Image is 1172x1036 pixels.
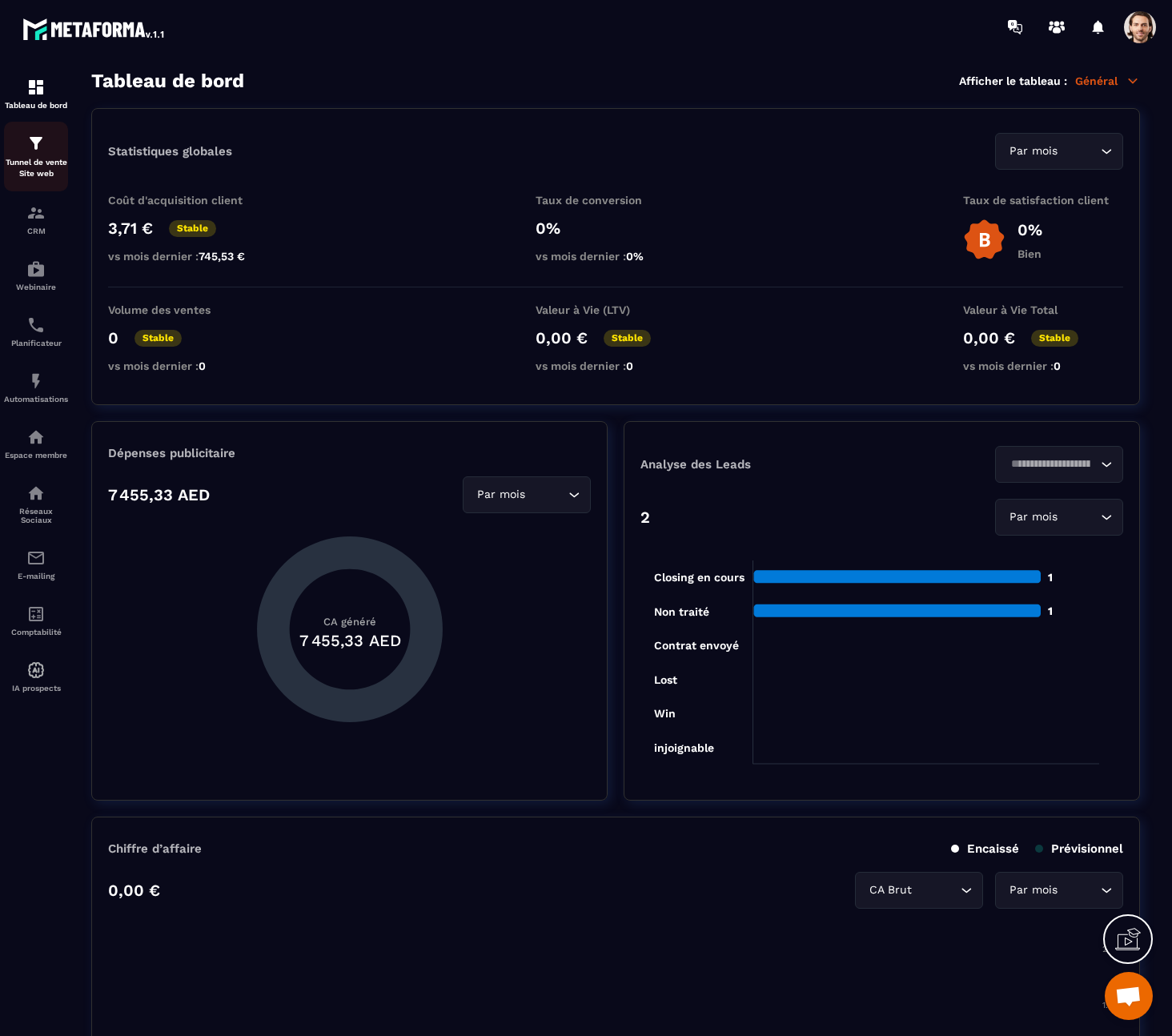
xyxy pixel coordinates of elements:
[199,250,245,263] span: 745,53 €
[1035,841,1123,856] p: Prévisionnel
[108,219,153,238] p: 3,71 €
[963,219,1005,261] img: b-badge-o.b3b20ee6.svg
[1061,881,1097,899] input: Search for option
[536,303,696,316] p: Valeur à Vie (LTV)
[26,548,46,568] img: email
[536,359,696,372] p: vs mois dernier :
[654,571,745,584] tspan: Closing en cours
[4,359,68,416] a: automationsautomationsAutomatisations
[654,605,709,618] tspan: Non traité
[26,371,46,391] img: automations
[169,220,216,237] p: Stable
[640,457,882,472] p: Analyse des Leads
[995,446,1123,483] div: Search for option
[963,194,1123,207] p: Taux de satisfaction client
[1061,143,1097,160] input: Search for option
[26,604,46,624] img: accountant
[108,303,268,316] p: Volume des ventes
[4,66,68,122] a: formationformationTableau de bord
[1005,456,1097,473] input: Search for option
[4,536,68,592] a: emailemailE-mailing
[995,133,1123,170] div: Search for option
[4,247,68,303] a: automationsautomationsWebinaire
[26,661,46,680] img: automations
[4,191,68,247] a: formationformationCRM
[26,315,46,335] img: scheduler
[22,14,167,43] img: logo
[915,881,957,899] input: Search for option
[4,339,68,347] p: Planificateur
[1005,508,1061,526] span: Par mois
[995,872,1123,909] div: Search for option
[865,881,915,899] span: CA Brut
[4,572,68,580] p: E-mailing
[1105,972,1153,1020] div: Open chat
[108,446,591,460] p: Dépenses publicitaire
[108,250,268,263] p: vs mois dernier :
[654,639,739,653] tspan: Contrat envoyé
[26,203,46,223] img: formation
[108,194,268,207] p: Coût d'acquisition client
[654,673,677,686] tspan: Lost
[26,428,46,447] img: automations
[4,122,68,191] a: formationformationTunnel de vente Site web
[108,841,202,856] p: Chiffre d’affaire
[855,872,983,909] div: Search for option
[963,303,1123,316] p: Valeur à Vie Total
[1031,330,1078,347] p: Stable
[626,359,633,372] span: 0
[26,78,46,97] img: formation
[1005,881,1061,899] span: Par mois
[4,628,68,636] p: Comptabilité
[536,250,696,263] p: vs mois dernier :
[536,328,588,347] p: 0,00 €
[26,134,46,153] img: formation
[654,707,676,720] tspan: Win
[1102,1000,1113,1010] tspan: 1.5
[108,881,160,900] p: 0,00 €
[959,74,1067,87] p: Afficher le tableau :
[995,499,1123,536] div: Search for option
[4,157,68,179] p: Tunnel de vente Site web
[199,359,206,372] span: 0
[463,476,591,513] div: Search for option
[108,144,232,159] p: Statistiques globales
[1054,359,1061,372] span: 0
[4,592,68,649] a: accountantaccountantComptabilité
[473,486,528,504] span: Par mois
[4,684,68,693] p: IA prospects
[4,451,68,460] p: Espace membre
[4,227,68,235] p: CRM
[654,741,714,755] tspan: injoignable
[4,395,68,404] p: Automatisations
[1061,508,1097,526] input: Search for option
[1005,143,1061,160] span: Par mois
[4,101,68,110] p: Tableau de bord
[108,328,118,347] p: 0
[963,359,1123,372] p: vs mois dernier :
[108,485,210,504] p: 7 455,33 AED
[4,472,68,536] a: social-networksocial-networkRéseaux Sociaux
[963,328,1015,347] p: 0,00 €
[108,359,268,372] p: vs mois dernier :
[626,250,644,263] span: 0%
[536,194,696,207] p: Taux de conversion
[26,259,46,279] img: automations
[91,70,244,92] h3: Tableau de bord
[4,283,68,291] p: Webinaire
[1017,220,1042,239] p: 0%
[536,219,696,238] p: 0%
[1017,247,1042,260] p: Bien
[604,330,651,347] p: Stable
[4,416,68,472] a: automationsautomationsEspace membre
[640,508,650,527] p: 2
[528,486,564,504] input: Search for option
[4,303,68,359] a: schedulerschedulerPlanificateur
[26,484,46,503] img: social-network
[1075,74,1140,88] p: Général
[951,841,1019,856] p: Encaissé
[134,330,182,347] p: Stable
[4,507,68,524] p: Réseaux Sociaux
